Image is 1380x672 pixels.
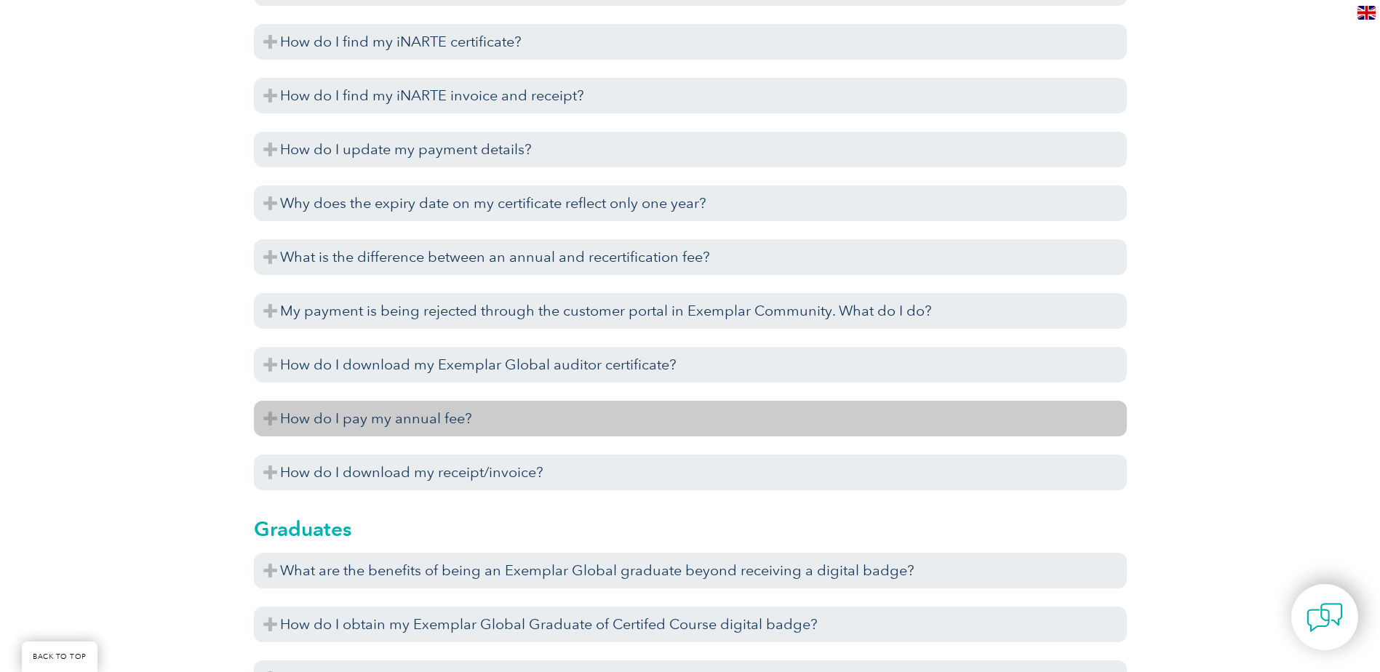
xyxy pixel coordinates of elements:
h3: How do I download my receipt/invoice? [254,455,1127,490]
h3: How do I find my iNARTE certificate? [254,24,1127,60]
a: BACK TO TOP [22,641,97,672]
h3: Why does the expiry date on my certificate reflect only one year? [254,185,1127,221]
h3: How do I pay my annual fee? [254,401,1127,436]
h3: How do I obtain my Exemplar Global Graduate of Certifed Course digital badge? [254,607,1127,642]
h3: How do I download my Exemplar Global auditor certificate? [254,347,1127,383]
h3: What are the benefits of being an Exemplar Global graduate beyond receiving a digital badge? [254,553,1127,588]
img: contact-chat.png [1307,599,1343,636]
img: en [1357,6,1376,20]
h3: My payment is being rejected through the customer portal in Exemplar Community. What do I do? [254,293,1127,329]
h3: How do I find my iNARTE invoice and receipt? [254,78,1127,113]
h3: How do I update my payment details? [254,132,1127,167]
h3: What is the difference between an annual and recertification fee? [254,239,1127,275]
h2: Graduates [254,517,1127,540]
